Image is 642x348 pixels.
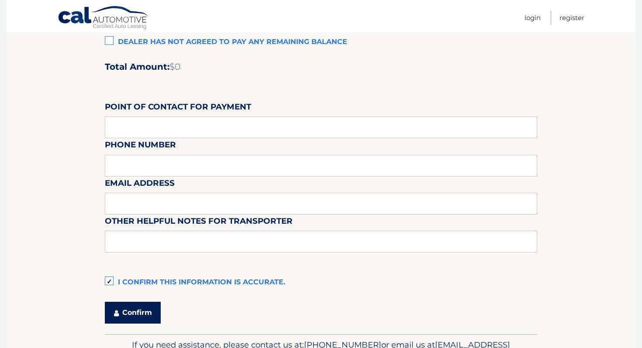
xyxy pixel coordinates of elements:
h2: Total Amount: [105,61,537,72]
label: Email Address [105,177,175,193]
button: Confirm [105,302,161,324]
label: Dealer has not agreed to pay any remaining balance [105,34,537,51]
a: Register [559,10,584,25]
label: I confirm this information is accurate. [105,274,537,291]
a: Cal Automotive [58,6,149,31]
a: Login [525,10,541,25]
label: Other helpful notes for transporter [105,215,293,231]
span: $0 [169,61,180,72]
label: Point of Contact for Payment [105,100,251,116]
